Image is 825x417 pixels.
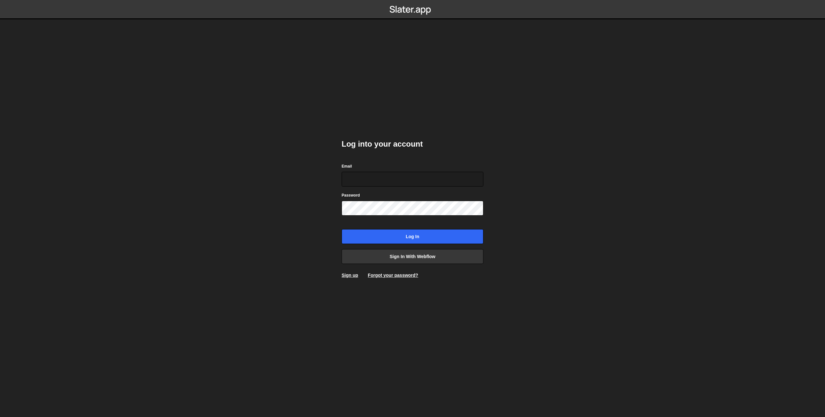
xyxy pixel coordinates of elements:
[342,229,483,244] input: Log in
[342,192,360,199] label: Password
[342,139,483,149] h2: Log into your account
[368,273,418,278] a: Forgot your password?
[342,273,358,278] a: Sign up
[342,249,483,264] a: Sign in with Webflow
[342,163,352,170] label: Email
